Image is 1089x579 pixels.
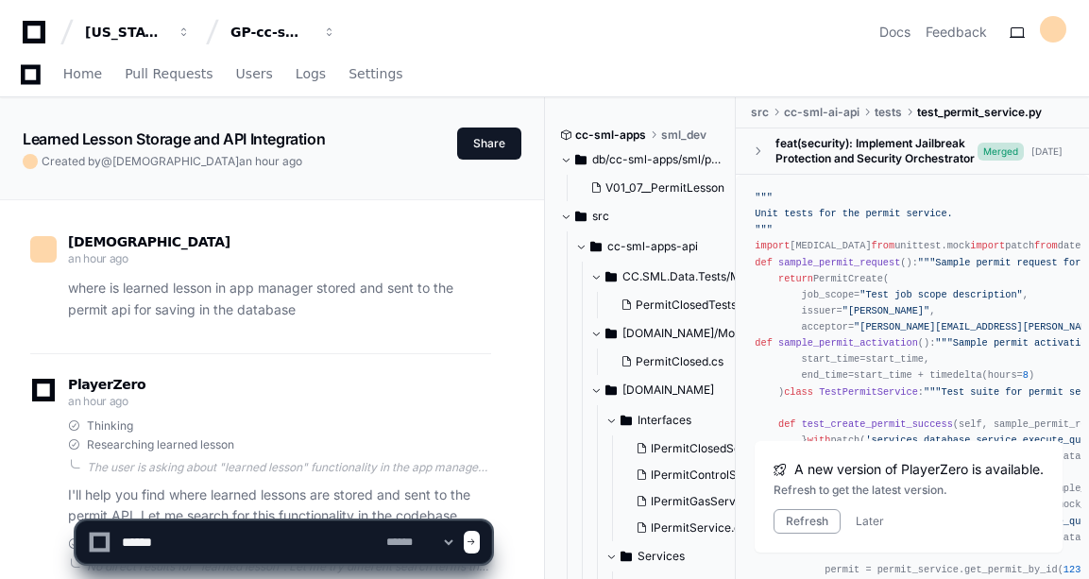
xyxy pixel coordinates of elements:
button: db/cc-sml-apps/sml/public-all [560,145,723,175]
button: Share [457,128,521,160]
button: GP-cc-sml-apps [223,15,344,49]
span: import [755,240,790,251]
span: class [784,386,813,398]
span: return [778,273,813,284]
span: PermitClosed.cs [636,354,723,369]
span: test_permit_service.py [917,105,1042,120]
span: sml_dev [661,128,706,143]
svg: Directory [605,322,617,345]
span: [DOMAIN_NAME]/Models [622,326,753,341]
svg: Directory [575,148,587,171]
span: A new version of PlayerZero is available. [794,460,1044,479]
span: V01_07__PermitLessonLearned.sql [605,180,787,196]
span: import [970,240,1005,251]
a: Logs [296,53,326,96]
div: [DATE] [1031,145,1063,159]
svg: Directory [590,235,602,258]
button: Interfaces [605,405,768,435]
a: Docs [879,23,910,42]
span: an hour ago [68,251,128,265]
div: Refresh to get the latest version. [774,483,1044,498]
span: with [808,434,831,446]
button: [US_STATE] Pacific [77,15,198,49]
span: TestPermitService [819,386,918,398]
button: IPermitControlService.cs [628,462,772,488]
span: Settings [349,68,402,79]
span: Merged [978,143,1024,161]
a: Pull Requests [125,53,213,96]
span: Home [63,68,102,79]
span: IPermitClosedService.cs [651,441,783,456]
button: V01_07__PermitLessonLearned.sql [583,175,726,201]
svg: Directory [575,205,587,228]
span: "[PERSON_NAME]" [842,305,929,316]
span: cc-sml-apps [575,128,646,143]
div: feat(security): Implement Jailbreak Protection and Security Orchestrator [775,136,978,166]
span: an hour ago [68,394,128,408]
a: Users [236,53,273,96]
span: src [751,105,769,120]
span: Researching learned lesson [87,437,234,452]
button: cc-sml-apps-api [575,231,738,262]
span: def [778,418,795,430]
span: CC.SML.Data.Tests/Models [622,269,753,284]
button: CC.SML.Data.Tests/Models [590,262,753,292]
span: def [755,257,772,268]
span: from [1034,240,1058,251]
span: test_create_permit_success [802,418,953,430]
div: [US_STATE] Pacific [85,23,166,42]
button: PermitClosedTests.cs [613,292,752,318]
span: an hour ago [239,154,302,168]
span: Interfaces [638,413,691,428]
p: I'll help you find where learned lessons are stored and sent to the permit API. Let me search for... [68,485,491,528]
span: PermitClosedTests.cs [636,298,752,313]
svg: Directory [621,409,632,432]
button: src [560,201,723,231]
button: [DOMAIN_NAME] [590,375,753,405]
app-text-character-animate: Learned Lesson Storage and API Integration [23,129,325,148]
button: PermitClosed.cs [613,349,741,375]
div: The user is asking about "learned lesson" functionality in the app manager and how it's stored an... [87,460,491,475]
span: from [872,240,895,251]
span: cc-sml-ai-api [784,105,859,120]
span: Users [236,68,273,79]
span: sample_permit_request [778,257,900,268]
span: Pull Requests [125,68,213,79]
span: [DOMAIN_NAME] [622,383,714,398]
span: IPermitControlService.cs [651,468,786,483]
button: Later [856,514,884,529]
span: "Test job scope description" [859,289,1023,300]
a: Settings [349,53,402,96]
button: Refresh [774,509,841,534]
button: IPermitClosedService.cs [628,435,772,462]
svg: Directory [605,265,617,288]
span: db/cc-sml-apps/sml/public-all [592,152,723,167]
span: cc-sml-apps-api [607,239,698,254]
span: 8 [1023,369,1029,381]
span: Thinking [87,418,133,434]
button: Feedback [926,23,987,42]
span: [DEMOGRAPHIC_DATA] [112,154,239,168]
div: GP-cc-sml-apps [230,23,312,42]
span: Created by [42,154,302,169]
button: [DOMAIN_NAME]/Models [590,318,753,349]
span: @ [101,154,112,168]
span: PlayerZero [68,379,145,390]
p: where is learned lesson in app manager stored and sent to the permit api for saving in the database [68,278,491,321]
span: src [592,209,609,224]
svg: Directory [605,379,617,401]
span: Logs [296,68,326,79]
span: """ Unit tests for the permit service. """ [755,192,952,235]
a: Home [63,53,102,96]
span: def [755,337,772,349]
span: [DEMOGRAPHIC_DATA] [68,234,230,249]
span: sample_permit_activation [778,337,918,349]
span: tests [875,105,902,120]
